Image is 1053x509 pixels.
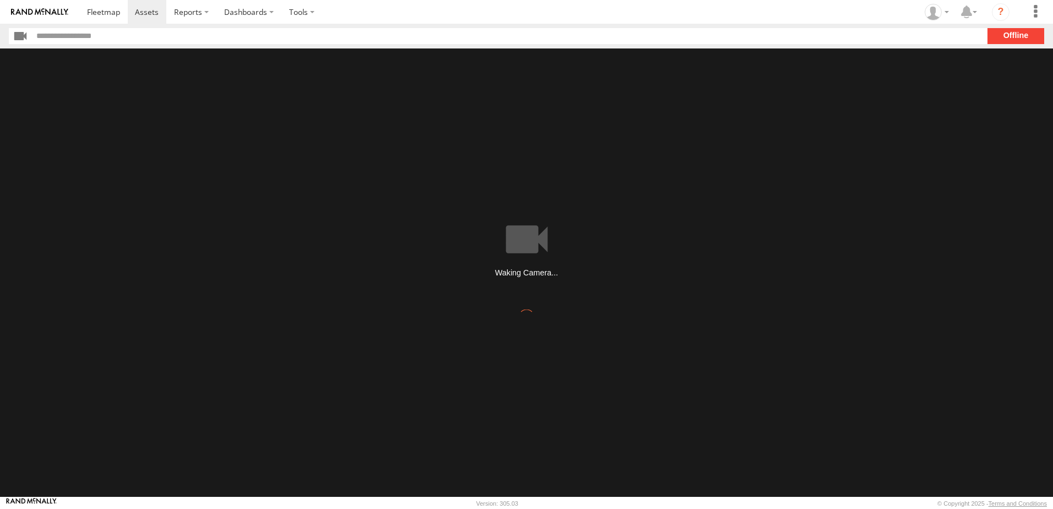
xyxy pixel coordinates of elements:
a: Terms and Conditions [989,500,1047,507]
div: © Copyright 2025 - [937,500,1047,507]
a: Visit our Website [6,498,57,509]
div: Version: 305.03 [476,500,518,507]
div: omar hernandez [921,4,953,20]
img: rand-logo.svg [11,8,68,16]
i: ? [992,3,1009,21]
